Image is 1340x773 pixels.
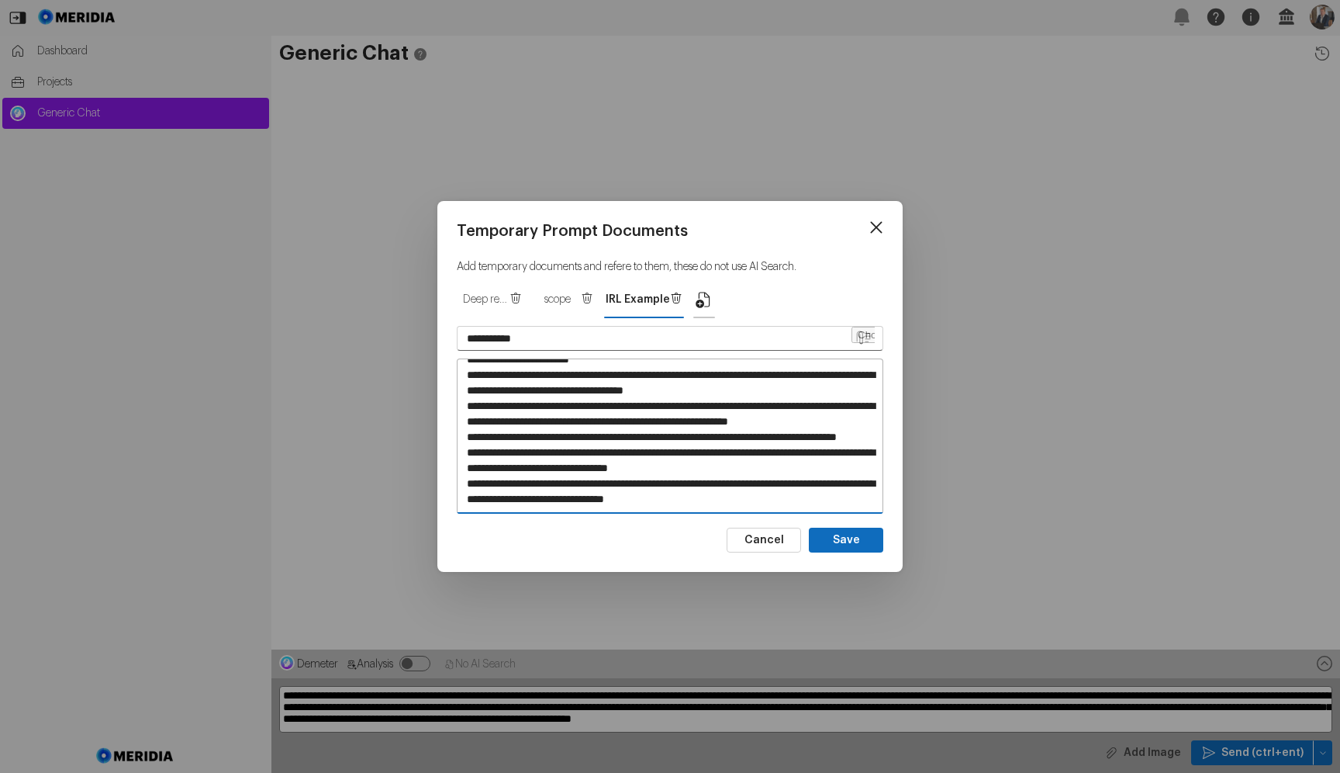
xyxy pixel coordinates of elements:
[606,292,670,307] span: IRL Example
[534,292,581,307] span: scope
[463,292,509,307] span: Deep research
[457,259,883,275] p: Add temporary documents and refere to them, these do not use AI Search.
[457,220,883,242] h2: Temporary Prompt Documents
[727,528,801,553] button: Cancel
[809,528,883,553] button: Save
